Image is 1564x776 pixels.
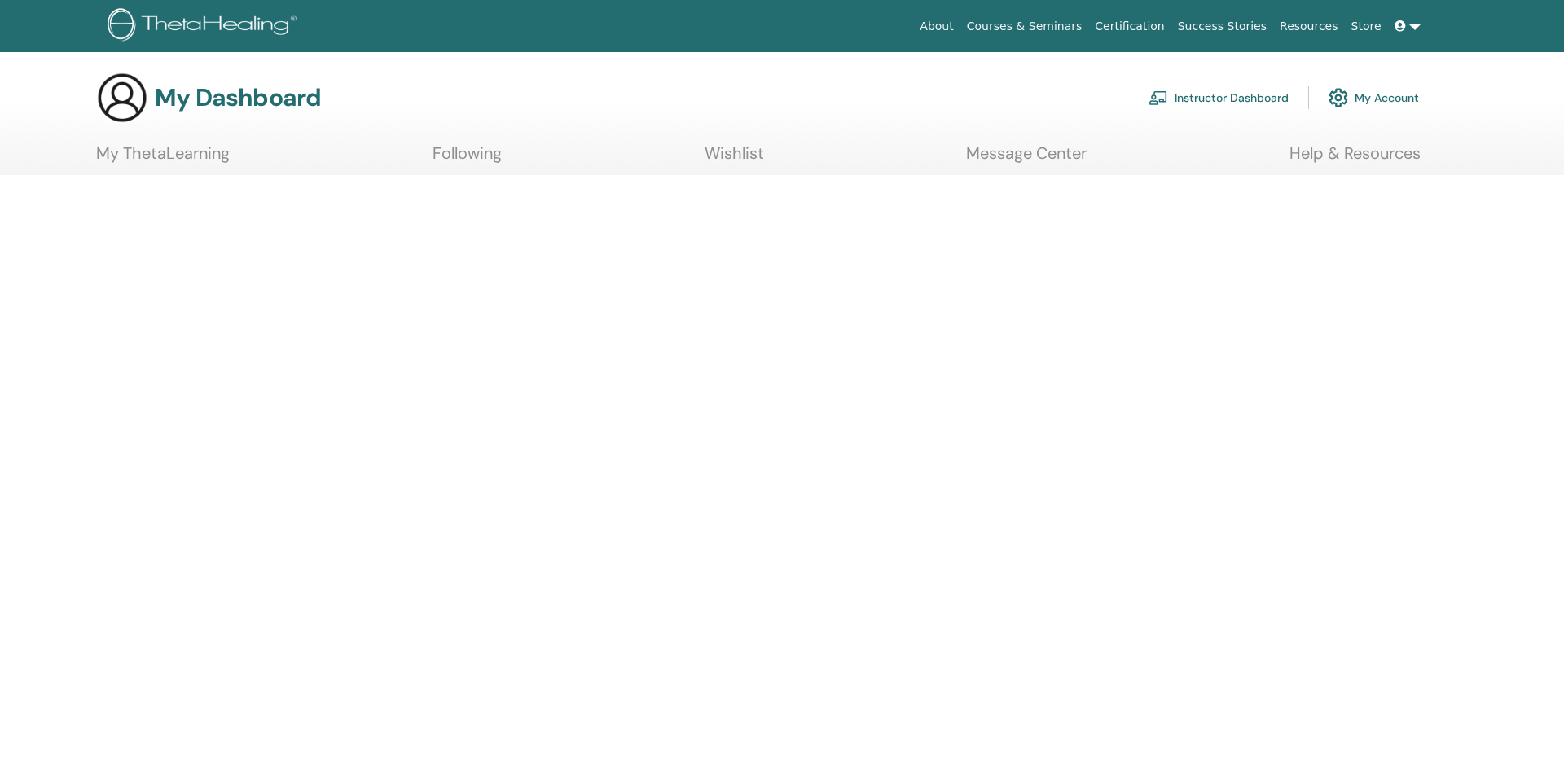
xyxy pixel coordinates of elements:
a: Help & Resources [1289,143,1421,175]
a: Courses & Seminars [960,11,1089,42]
a: Store [1345,11,1388,42]
a: My Account [1329,80,1419,116]
a: Success Stories [1171,11,1273,42]
img: generic-user-icon.jpg [96,72,148,124]
a: Wishlist [705,143,764,175]
img: logo.png [108,8,302,45]
h3: My Dashboard [155,83,321,112]
a: Message Center [966,143,1087,175]
a: My ThetaLearning [96,143,230,175]
a: Instructor Dashboard [1149,80,1289,116]
a: Certification [1088,11,1171,42]
img: cog.svg [1329,84,1348,112]
a: Resources [1273,11,1345,42]
a: Following [433,143,502,175]
a: About [913,11,960,42]
img: chalkboard-teacher.svg [1149,90,1168,105]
